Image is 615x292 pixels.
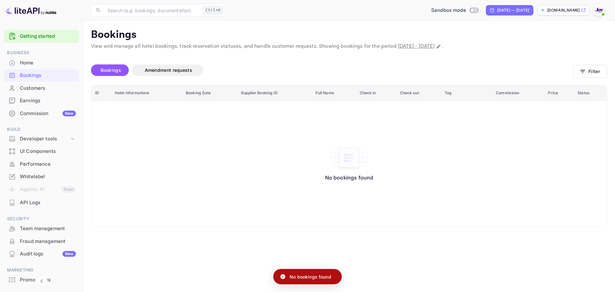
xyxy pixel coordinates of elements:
p: No bookings found [325,174,373,181]
a: Earnings [4,95,79,106]
p: No bookings found [290,273,331,280]
a: Promo codes [4,274,79,286]
th: Price [544,85,574,101]
p: Bookings [91,29,607,41]
div: Whitelabel [20,173,76,180]
div: Whitelabel [4,171,79,183]
div: account-settings tabs [91,64,573,76]
span: Security [4,215,79,222]
div: Bookings [4,69,79,82]
div: Developer tools [4,133,79,145]
img: LiteAPI logo [5,5,56,15]
div: [DATE] — [DATE] [497,7,529,13]
th: Check out [396,85,441,101]
img: No bookings found [330,144,368,171]
div: Commission [20,110,76,117]
a: Customers [4,82,79,94]
a: Whitelabel [4,171,79,182]
div: Switch to Production mode [429,7,481,14]
div: Earnings [20,97,76,104]
th: Commission [492,85,544,101]
div: Promo codes [20,276,76,284]
img: With Joy [594,5,604,15]
span: Build [4,126,79,133]
div: Team management [20,225,76,232]
a: Getting started [20,33,76,40]
a: CommissionNew [4,107,79,119]
th: Check in [356,85,396,101]
div: API Logs [20,199,76,206]
button: Filter [573,65,607,78]
input: Search (e.g. bookings, documentation) [104,4,201,17]
a: Audit logsNew [4,248,79,260]
a: Home [4,57,79,69]
div: Home [20,59,76,67]
div: Audit logsNew [4,248,79,260]
th: Full Name [312,85,356,101]
div: API Logs [4,196,79,209]
div: Customers [20,85,76,92]
th: ID [91,85,111,101]
a: Team management [4,222,79,234]
span: [DATE] - [DATE] [398,43,435,50]
div: UI Components [4,145,79,158]
span: Amendment requests [145,67,192,73]
a: Fraud management [4,235,79,247]
table: booking table [91,85,607,227]
a: Performance [4,158,79,170]
div: New [62,251,76,257]
div: UI Components [20,148,76,155]
div: Earnings [4,95,79,107]
button: Change date range [435,43,442,50]
span: Business [4,49,79,56]
div: Bookings [20,72,76,79]
div: Performance [20,161,76,168]
th: Hotel informations [111,85,182,101]
div: Team management [4,222,79,235]
a: UI Components [4,145,79,157]
span: Bookings [101,67,121,73]
div: Audit logs [20,250,76,258]
div: Getting started [4,30,79,43]
a: API Logs [4,196,79,208]
div: Promo codes [4,274,79,286]
span: Marketing [4,267,79,274]
th: Booking Date [182,85,237,101]
div: Ctrl+K [203,6,223,14]
a: Bookings [4,69,79,81]
th: Supplier Booking ID [237,85,311,101]
div: New [62,111,76,116]
div: CommissionNew [4,107,79,120]
button: Collapse navigation [36,275,47,287]
div: Developer tools [20,135,70,143]
th: Tag [441,85,492,101]
th: Status [574,85,607,101]
p: [DOMAIN_NAME] [547,7,580,13]
div: Fraud management [20,238,76,245]
span: Sandbox mode [431,7,466,14]
p: View and manage all hotel bookings, track reservation statuses, and handle customer requests. Sho... [91,43,607,50]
